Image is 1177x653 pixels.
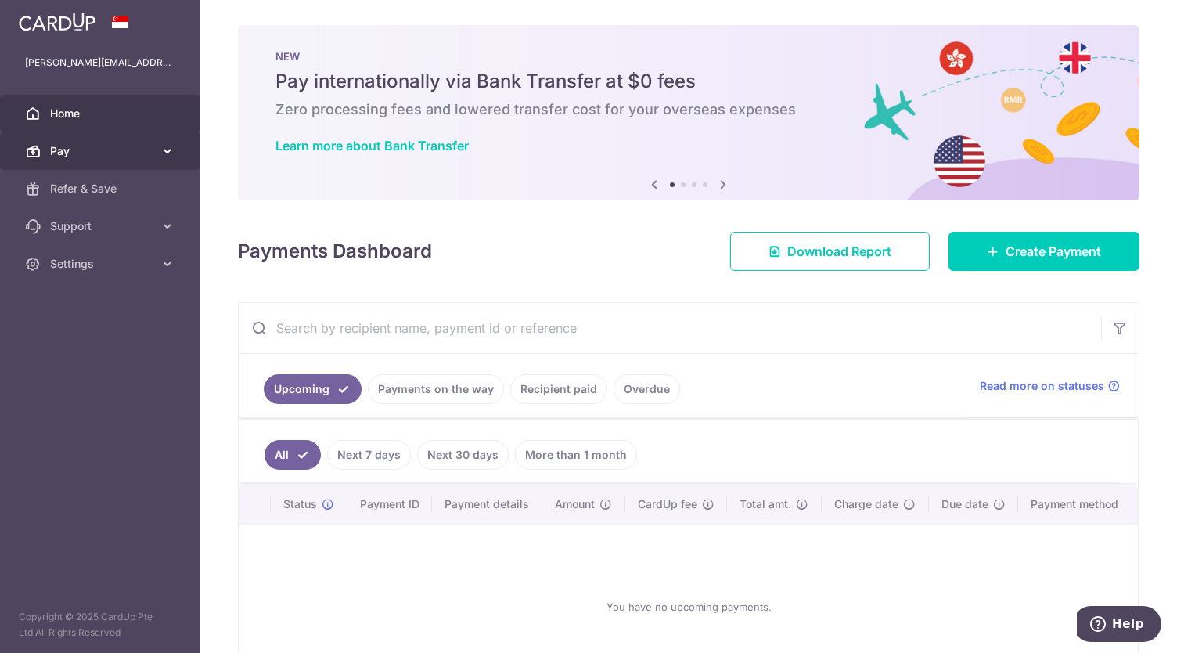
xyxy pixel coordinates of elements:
span: Create Payment [1006,242,1101,261]
span: Support [50,218,153,234]
a: All [265,440,321,470]
span: Total amt. [740,496,791,512]
img: Bank transfer banner [238,25,1139,200]
p: NEW [275,50,1102,63]
span: Pay [50,143,153,159]
span: Read more on statuses [980,378,1104,394]
span: Settings [50,256,153,272]
a: Read more on statuses [980,378,1120,394]
a: Next 30 days [417,440,509,470]
h4: Payments Dashboard [238,237,432,265]
a: Create Payment [948,232,1139,271]
a: Download Report [730,232,930,271]
a: Payments on the way [368,374,504,404]
h5: Pay internationally via Bank Transfer at $0 fees [275,69,1102,94]
span: Amount [555,496,595,512]
input: Search by recipient name, payment id or reference [239,303,1101,353]
th: Payment method [1018,484,1138,525]
a: More than 1 month [515,440,637,470]
span: Due date [941,496,988,512]
span: Home [50,106,153,121]
span: CardUp fee [638,496,697,512]
a: Recipient paid [510,374,607,404]
span: Charge date [834,496,898,512]
h6: Zero processing fees and lowered transfer cost for your overseas expenses [275,100,1102,119]
span: Status [283,496,317,512]
span: Download Report [787,242,891,261]
img: CardUp [19,13,95,31]
p: [PERSON_NAME][EMAIL_ADDRESS][DOMAIN_NAME] [25,55,175,70]
th: Payment details [432,484,542,525]
th: Payment ID [347,484,433,525]
a: Learn more about Bank Transfer [275,138,469,153]
a: Overdue [614,374,680,404]
iframe: Opens a widget where you can find more information [1077,606,1161,645]
a: Next 7 days [327,440,411,470]
a: Upcoming [264,374,362,404]
span: Refer & Save [50,181,153,197]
